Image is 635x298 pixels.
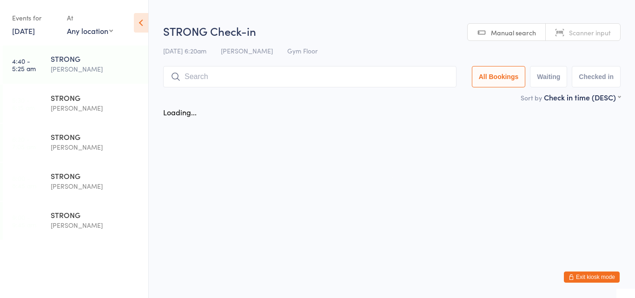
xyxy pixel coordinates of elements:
[12,96,35,111] time: 5:30 - 6:15 am
[521,93,542,102] label: Sort by
[287,46,317,55] span: Gym Floor
[12,26,35,36] a: [DATE]
[163,46,206,55] span: [DATE] 6:20am
[12,213,36,228] time: 9:00 - 9:45 am
[572,66,621,87] button: Checked in
[472,66,526,87] button: All Bookings
[221,46,273,55] span: [PERSON_NAME]
[3,85,148,123] a: 5:30 -6:15 amSTRONG[PERSON_NAME]
[51,142,140,152] div: [PERSON_NAME]
[491,28,536,37] span: Manual search
[564,272,620,283] button: Exit kiosk mode
[51,132,140,142] div: STRONG
[12,135,36,150] time: 6:20 - 7:05 am
[12,57,36,72] time: 4:40 - 5:25 am
[51,181,140,192] div: [PERSON_NAME]
[51,103,140,113] div: [PERSON_NAME]
[3,124,148,162] a: 6:20 -7:05 amSTRONG[PERSON_NAME]
[51,171,140,181] div: STRONG
[163,107,197,117] div: Loading...
[544,92,621,102] div: Check in time (DESC)
[530,66,567,87] button: Waiting
[3,163,148,201] a: 8:00 -8:45 amSTRONG[PERSON_NAME]
[51,64,140,74] div: [PERSON_NAME]
[569,28,611,37] span: Scanner input
[163,23,621,39] h2: STRONG Check-in
[12,10,58,26] div: Events for
[51,93,140,103] div: STRONG
[3,46,148,84] a: 4:40 -5:25 amSTRONG[PERSON_NAME]
[51,53,140,64] div: STRONG
[3,202,148,240] a: 9:00 -9:45 amSTRONG[PERSON_NAME]
[67,26,113,36] div: Any location
[12,174,36,189] time: 8:00 - 8:45 am
[67,10,113,26] div: At
[51,210,140,220] div: STRONG
[51,220,140,231] div: [PERSON_NAME]
[163,66,456,87] input: Search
